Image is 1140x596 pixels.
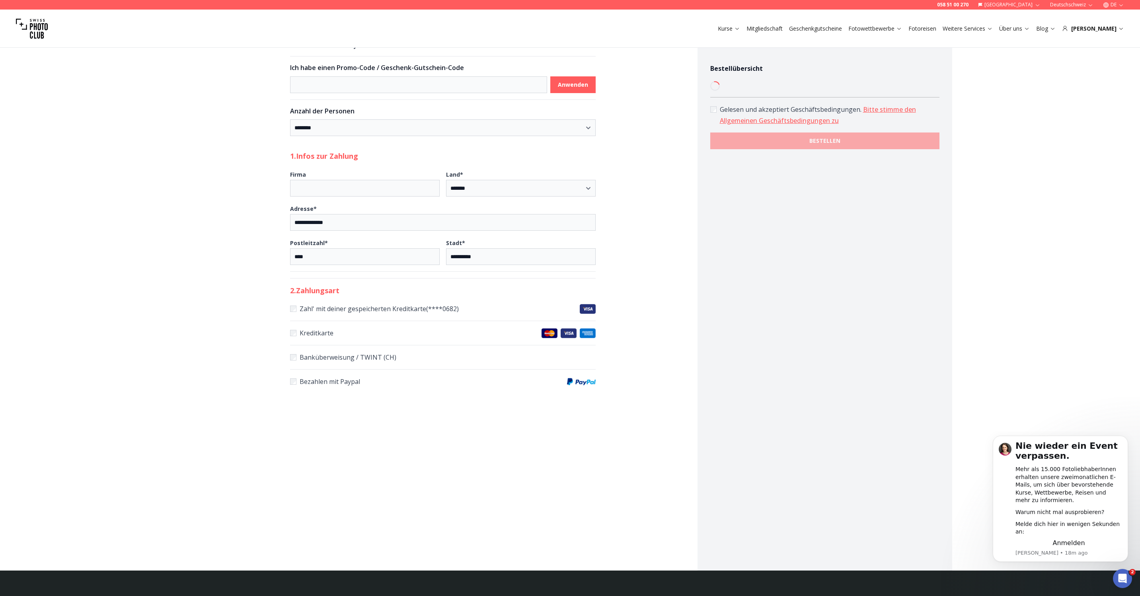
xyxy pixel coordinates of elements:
button: Fotoreisen [905,23,939,34]
input: Banküberweisung / TWINT (CH) [290,354,296,360]
b: Firma [290,171,306,178]
a: Weitere Services [943,25,993,33]
h4: Bestellübersicht [710,64,939,73]
button: Anwenden [550,76,596,93]
iframe: Intercom live chat [1113,569,1132,588]
button: Kurse [715,23,743,34]
input: Adresse* [290,214,596,231]
a: Mitgliedschaft [746,25,783,33]
a: Über uns [999,25,1030,33]
select: Land* [446,180,596,197]
a: Fotoreisen [908,25,936,33]
label: Kreditkarte [290,327,596,339]
input: KreditkarteMaster CardsVisaAmerican Express [290,330,296,336]
h2: 1. Infos zur Zahlung [290,150,596,162]
b: Land * [446,171,463,178]
button: Weitere Services [939,23,996,34]
label: Banküberweisung / TWINT (CH) [290,352,596,363]
iframe: Intercom notifications message [981,431,1140,575]
a: Geschenkgutscheine [789,25,842,33]
img: Master Cards [542,328,557,338]
a: Blog [1036,25,1056,33]
input: Bezahlen mit PaypalPaypal [290,378,296,385]
b: Postleitzahl * [290,239,328,247]
img: Swiss photo club [16,13,48,45]
h2: 2 . Zahlungsart [290,285,596,296]
a: 058 51 00 270 [937,2,969,8]
h3: Ich habe einen Promo-Code / Geschenk-Gutschein-Code [290,63,596,72]
a: Fotowettbewerbe [848,25,902,33]
button: Geschenkgutscheine [786,23,845,34]
button: Fotowettbewerbe [845,23,905,34]
button: Mitgliedschaft [743,23,786,34]
input: Stadt* [446,248,596,265]
button: BESTELLEN [710,132,939,149]
b: BESTELLEN [809,137,840,145]
input: Firma [290,180,440,197]
img: American Express [580,328,596,338]
b: Adresse * [290,205,317,212]
b: Anwenden [558,81,588,89]
input: Accept terms [710,106,717,113]
a: Kurse [718,25,740,33]
label: Zahl' mit deiner gespeicherten Kreditkarte (**** 0682 ) [290,303,596,314]
span: 2 [1129,569,1136,575]
label: Bezahlen mit Paypal [290,376,596,387]
input: Postleitzahl* [290,248,440,265]
img: Paypal [567,378,596,385]
b: Stadt * [446,239,465,247]
div: [PERSON_NAME] [1062,25,1124,33]
span: Gelesen und akzeptiert Geschäftsbedingungen . [720,105,863,114]
button: Blog [1033,23,1059,34]
h3: Anzahl der Personen [290,106,596,116]
button: Über uns [996,23,1033,34]
input: Zahl' mit deiner gespeicherten Kreditkarte(****0682) [290,306,296,312]
img: Visa [561,328,577,338]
